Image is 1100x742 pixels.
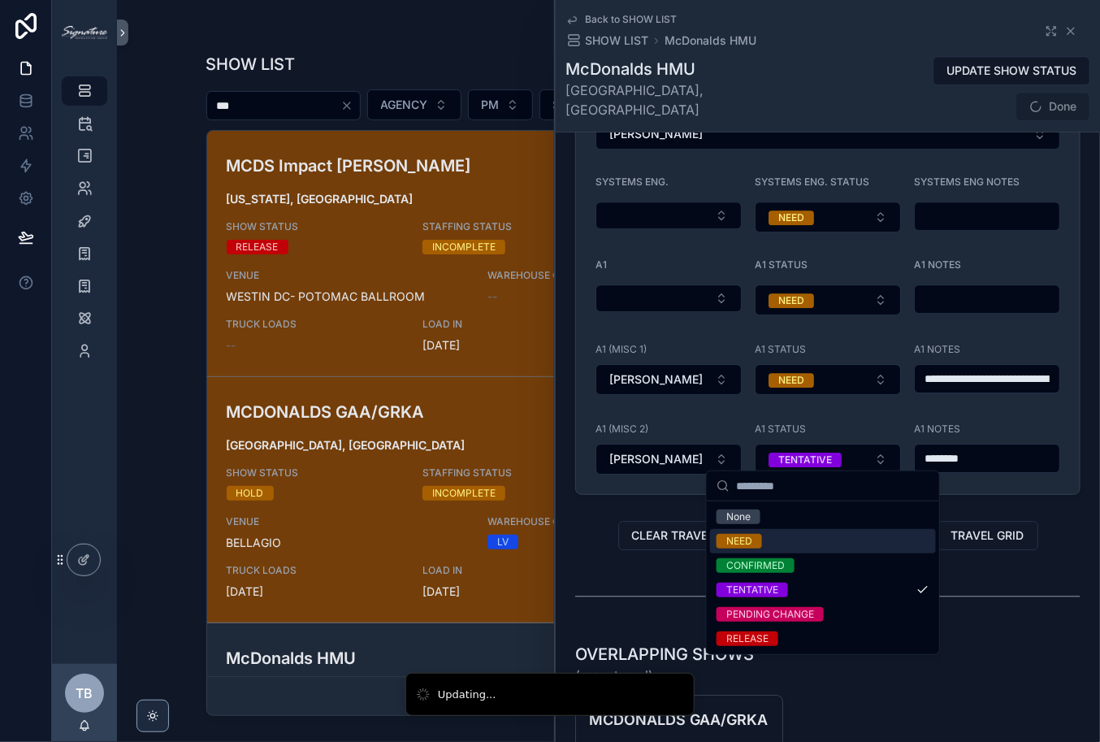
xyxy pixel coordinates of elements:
[227,269,469,282] span: VENUE
[227,438,466,452] strong: [GEOGRAPHIC_DATA], [GEOGRAPHIC_DATA]
[227,400,730,424] h3: MCDONALDS GAA/GRKA
[227,646,730,670] h3: McDonalds HMU
[946,63,1076,79] span: UPDATE SHOW STATUS
[609,126,703,142] span: [PERSON_NAME]
[539,89,642,120] button: Select Button
[914,343,960,356] span: A1 NOTES
[726,583,778,597] div: TENTATIVE
[665,33,756,49] a: McDonalds HMU
[726,631,769,646] div: RELEASE
[206,53,296,76] h1: SHOW LIST
[726,607,814,622] div: PENDING CHANGE
[422,318,599,331] span: LOAD IN
[76,683,93,703] span: TB
[227,535,469,551] span: BELLAGIO
[778,210,804,225] div: NEED
[367,89,461,120] button: Select Button
[778,453,832,467] div: TENTATIVE
[575,643,754,666] h1: OVERLAPPING SHOWS
[755,343,806,356] span: A1 STATUS
[236,486,264,501] div: HOLD
[422,584,599,600] span: [DATE]
[497,535,509,549] div: LV
[609,371,703,388] span: [PERSON_NAME]
[432,486,496,501] div: INCOMPLETE
[595,202,742,229] button: Select Button
[227,192,414,206] strong: [US_STATE], [GEOGRAPHIC_DATA]
[755,176,869,188] span: SYSTEMS ENG. STATUS
[422,466,599,479] span: STAFFING STATUS
[707,501,939,654] div: Suggestions
[207,377,1011,623] a: MCDONALDS GAA/GRKA[GEOGRAPHIC_DATA], [GEOGRAPHIC_DATA]SHOW STATUSHOLDSTAFFING STATUSINCOMPLETEAGE...
[585,33,648,49] span: SHOW LIST
[487,515,730,528] span: WAREHOUSE OUT
[565,33,648,49] a: SHOW LIST
[778,373,804,388] div: NEED
[755,258,808,271] span: A1 STATUS
[227,466,403,479] span: SHOW STATUS
[914,176,1020,188] span: SYSTEMS ENG NOTES
[422,337,599,354] span: [DATE]
[726,510,751,524] div: None
[595,444,742,475] button: Select Button
[755,444,901,475] button: Select Button
[778,293,804,308] div: NEED
[755,364,901,395] button: Select Button
[914,423,960,436] span: A1 NOTES
[726,534,752,549] div: NEED
[236,240,279,254] div: RELEASE
[914,258,961,271] span: A1 NOTES
[487,269,730,282] span: WAREHOUSE OUT
[755,202,901,232] button: Select Button
[565,80,840,119] span: [GEOGRAPHIC_DATA], [GEOGRAPHIC_DATA]
[487,289,497,305] span: --
[595,258,607,271] span: A1
[755,284,901,315] button: Select Button
[595,284,742,312] button: Select Button
[726,558,785,573] div: CONFIRMED
[933,56,1090,85] button: UPDATE SHOW STATUS
[938,521,1038,550] button: TRAVEL GRID
[595,343,647,356] span: A1 (MISC 1)
[227,220,403,233] span: SHOW STATUS
[52,65,117,387] div: scrollable content
[468,89,533,120] button: Select Button
[438,687,496,703] div: Updating...
[553,97,608,113] span: STAFFING
[207,131,1011,377] a: MCDS Impact [PERSON_NAME][US_STATE], [GEOGRAPHIC_DATA]SHOW STATUSRELEASESTAFFING STATUSINCOMPLETE...
[227,564,403,577] span: TRUCK LOADS
[340,99,360,112] button: Clear
[227,154,730,178] h3: MCDS Impact [PERSON_NAME]
[595,119,1060,150] button: Select Button
[227,337,236,354] span: --
[432,240,496,254] div: INCOMPLETE
[609,451,703,467] span: [PERSON_NAME]
[595,176,669,188] span: SYSTEMS ENG.
[565,58,840,80] h1: McDonalds HMU
[381,97,428,113] span: AGENCY
[227,584,403,600] span: [DATE]
[422,220,599,233] span: STAFFING STATUS
[227,515,469,528] span: VENUE
[565,13,677,26] a: Back to SHOW LIST
[632,527,745,544] span: CLEAR TRAVEL GRID
[595,364,742,395] button: Select Button
[62,26,107,39] img: App logo
[422,564,599,577] span: LOAD IN
[618,521,759,550] button: CLEAR TRAVEL GRID
[227,318,403,331] span: TRUCK LOADS
[951,527,1024,544] span: TRAVEL GRID
[585,13,677,26] span: Back to SHOW LIST
[227,289,469,305] span: WESTIN DC- POTOMAC BALLROOM
[595,423,648,436] span: A1 (MISC 2)
[482,97,500,113] span: PM
[589,709,769,731] h4: MCDONALDS GAA/GRKA
[755,423,806,436] span: A1 STATUS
